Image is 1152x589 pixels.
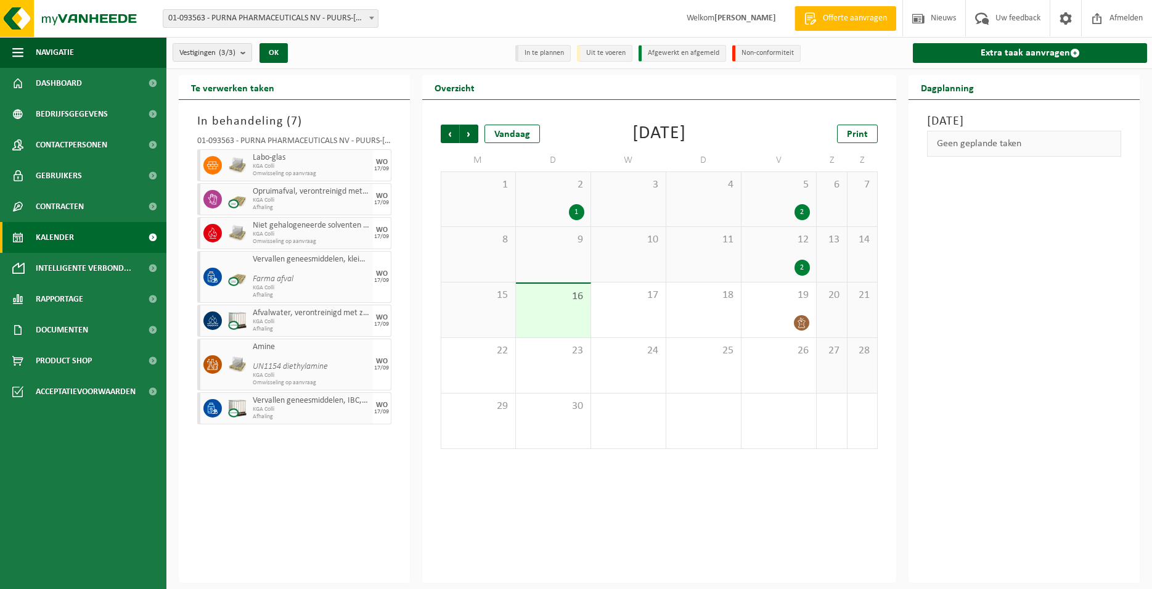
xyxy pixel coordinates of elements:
div: WO [376,192,388,200]
span: 18 [672,289,735,302]
span: 16 [522,290,584,303]
h3: [DATE] [927,112,1121,131]
img: PB-IC-CU [228,311,247,330]
span: KGA Colli [253,284,370,292]
td: Z [817,149,848,171]
span: 25 [672,344,735,358]
span: Omwisseling op aanvraag [253,238,370,245]
span: 27 [823,344,841,358]
span: KGA Colli [253,231,370,238]
span: 22 [447,344,509,358]
h3: In behandeling ( ) [197,112,391,131]
li: Afgewerkt en afgemeld [639,45,726,62]
td: M [441,149,516,171]
div: WO [376,314,388,321]
span: Bedrijfsgegevens [36,99,108,130]
span: KGA Colli [253,197,370,204]
span: Gebruikers [36,160,82,191]
img: LP-PA-00000-WDN-11 [228,156,247,175]
img: PB-IC-CU [228,399,247,418]
span: KGA Colli [253,372,370,379]
td: D [666,149,741,171]
td: D [516,149,591,171]
span: Documenten [36,315,88,345]
span: 10 [597,233,660,247]
span: Print [847,130,868,139]
div: WO [376,358,388,365]
button: Vestigingen(3/3) [173,43,252,62]
span: Labo-glas [253,153,370,163]
span: Amine [253,342,370,352]
span: Contactpersonen [36,130,107,160]
span: Omwisseling op aanvraag [253,379,370,387]
span: Dashboard [36,68,82,99]
span: 15 [447,289,509,302]
img: PB-CU [228,190,247,208]
span: 12 [748,233,810,247]
div: 17/09 [374,365,389,371]
span: KGA Colli [253,318,370,326]
h2: Overzicht [422,75,487,99]
span: 7 [291,115,298,128]
span: Acceptatievoorwaarden [36,376,136,407]
img: LP-PA-00000-WDN-11 [228,355,247,374]
li: Non-conformiteit [732,45,801,62]
span: 01-093563 - PURNA PHARMACEUTICALS NV - PUURS-SINT-AMANDS [163,10,378,27]
span: Opruimafval, verontreinigd met diverse gevaarlijke afvalstoffen [253,187,370,197]
span: 19 [748,289,810,302]
span: Afvalwater, verontreinigd met zware metalen [253,308,370,318]
span: Vervallen geneesmiddelen, kleinverpakking, niet gevaarlijk (huishoudelijk) [253,255,370,265]
span: 17 [597,289,660,302]
span: 7 [854,178,872,192]
span: Vervallen geneesmiddelen, IBC, niet gevaarlijk (industrieel) [253,396,370,406]
span: 30 [522,400,584,413]
span: 14 [854,233,872,247]
span: Vestigingen [179,44,235,62]
span: 29 [447,400,509,413]
span: Rapportage [36,284,83,315]
li: Uit te voeren [577,45,632,62]
div: 17/09 [374,166,389,172]
a: Extra taak aanvragen [913,43,1147,63]
span: Offerte aanvragen [820,12,890,25]
div: 2 [795,260,810,276]
i: UN1154 diethylamine [253,362,328,371]
div: 17/09 [374,321,389,327]
span: 20 [823,289,841,302]
span: Vorige [441,125,459,143]
span: Volgende [460,125,478,143]
span: Navigatie [36,37,74,68]
span: 2 [522,178,584,192]
div: 2 [795,204,810,220]
button: OK [259,43,288,63]
div: 17/09 [374,234,389,240]
strong: [PERSON_NAME] [714,14,776,23]
span: 1 [447,178,509,192]
h2: Dagplanning [909,75,986,99]
span: Afhaling [253,413,370,421]
span: KGA Colli [253,163,370,170]
span: Kalender [36,222,74,253]
span: 11 [672,233,735,247]
li: In te plannen [515,45,571,62]
span: Niet gehalogeneerde solventen - hoogcalorisch in kleinverpakking [253,221,370,231]
span: 01-093563 - PURNA PHARMACEUTICALS NV - PUURS-SINT-AMANDS [163,9,378,28]
iframe: chat widget [6,562,206,589]
span: 24 [597,344,660,358]
div: 17/09 [374,200,389,206]
span: 21 [854,289,872,302]
div: 1 [569,204,584,220]
div: Vandaag [484,125,540,143]
div: 17/09 [374,278,389,284]
div: 01-093563 - PURNA PHARMACEUTICALS NV - PUURS-[GEOGRAPHIC_DATA] [197,137,391,149]
td: W [591,149,666,171]
td: Z [848,149,878,171]
span: 26 [748,344,810,358]
td: V [741,149,817,171]
span: 13 [823,233,841,247]
img: LP-PA-00000-WDN-11 [228,224,247,242]
span: 5 [748,178,810,192]
div: WO [376,402,388,409]
span: 9 [522,233,584,247]
i: Farma afval [253,274,293,284]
